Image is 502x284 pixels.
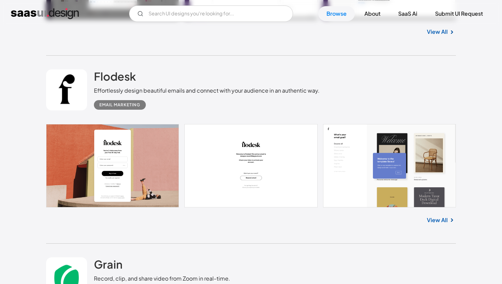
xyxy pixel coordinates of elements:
[94,86,320,95] div: Effortlessly design beautiful emails and connect with your audience in an authentic way.
[318,6,355,21] a: Browse
[129,5,293,22] input: Search UI designs you're looking for...
[427,216,448,224] a: View All
[356,6,389,21] a: About
[99,101,140,109] div: Email Marketing
[129,5,293,22] form: Email Form
[94,274,230,283] div: Record, clip, and share video from Zoom in real-time.
[11,8,79,19] a: home
[94,69,136,86] a: Flodesk
[94,257,123,271] h2: Grain
[94,69,136,83] h2: Flodesk
[427,6,491,21] a: Submit UI Request
[94,257,123,274] a: Grain
[390,6,426,21] a: SaaS Ai
[427,28,448,36] a: View All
